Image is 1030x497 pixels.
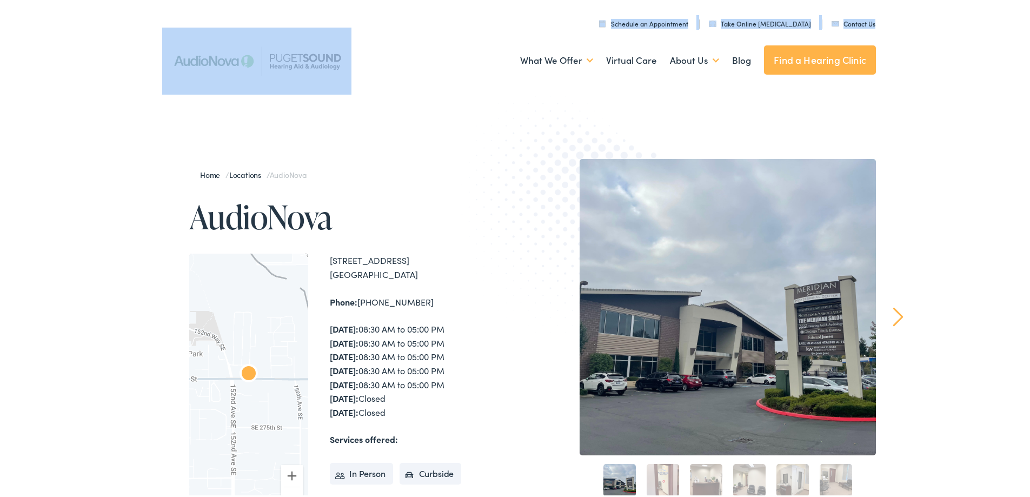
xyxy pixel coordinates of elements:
strong: [DATE]: [330,404,358,416]
a: 6 [820,462,852,494]
a: 1 [603,462,636,494]
strong: Services offered: [330,431,398,443]
div: [STREET_ADDRESS] [GEOGRAPHIC_DATA] [330,251,519,279]
a: 3 [690,462,722,494]
div: [PHONE_NUMBER] [330,293,519,307]
img: utility icon [599,18,606,25]
button: Zoom in [281,463,303,485]
h1: AudioNova [189,197,519,233]
strong: [DATE]: [330,362,358,374]
a: Blog [732,38,751,78]
strong: Phone: [330,294,357,306]
a: 5 [776,462,809,494]
img: utility icon [709,18,716,25]
span: AudioNova [270,167,307,178]
a: Contact Us [832,17,875,26]
a: 4 [733,462,766,494]
div: 08:30 AM to 05:00 PM 08:30 AM to 05:00 PM 08:30 AM to 05:00 PM 08:30 AM to 05:00 PM 08:30 AM to 0... [330,320,519,417]
strong: [DATE]: [330,390,358,402]
a: Virtual Care [606,38,657,78]
strong: [DATE]: [330,376,358,388]
img: utility icon [832,19,839,24]
a: 2 [647,462,679,494]
a: What We Offer [520,38,593,78]
a: Home [200,167,225,178]
a: Locations [229,167,267,178]
div: AudioNova [236,360,262,386]
a: Take Online [MEDICAL_DATA] [709,17,811,26]
strong: [DATE]: [330,321,358,333]
a: Schedule an Appointment [599,17,688,26]
strong: [DATE]: [330,335,358,347]
li: In Person [330,461,393,482]
a: Next [893,305,903,324]
span: / / [200,167,307,178]
li: Curbside [400,461,462,482]
a: Find a Hearing Clinic [764,43,876,72]
strong: [DATE]: [330,348,358,360]
a: About Us [670,38,719,78]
